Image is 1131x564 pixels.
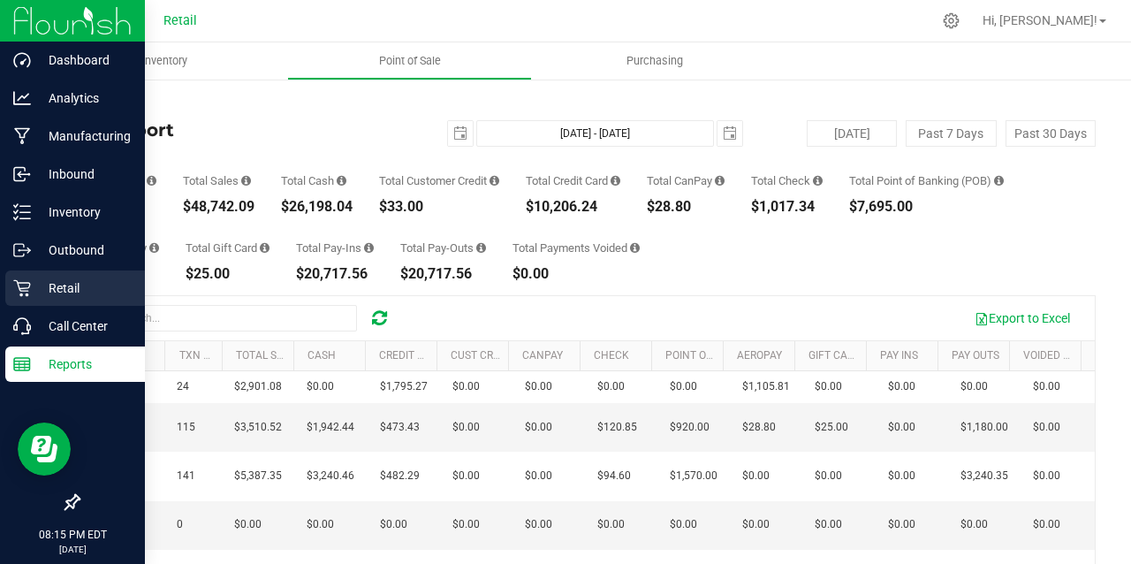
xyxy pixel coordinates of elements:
span: Purchasing [603,53,707,69]
span: $0.00 [452,419,480,436]
inline-svg: Analytics [13,89,31,107]
div: Total Credit Card [526,175,620,187]
span: $0.00 [1033,378,1060,395]
a: Credit Card [379,349,444,362]
span: $28.80 [742,419,776,436]
span: $0.00 [525,419,552,436]
div: Total Customer Credit [379,175,499,187]
i: Count of all successful payment transactions, possibly including voids, refunds, and cash-back fr... [147,175,156,187]
i: Sum of the successful, non-voided point-of-banking payment transaction amounts, both via payment ... [994,175,1004,187]
span: Hi, [PERSON_NAME]! [983,13,1097,27]
inline-svg: Dashboard [13,51,31,69]
span: $0.00 [597,516,625,533]
a: Inventory [42,42,287,80]
span: $0.00 [742,468,770,484]
i: Sum of all successful, non-voided cash payment transaction amounts (excluding tips and transactio... [337,175,346,187]
div: Total Pay-Outs [400,242,486,254]
span: $25.00 [815,419,848,436]
div: $26,198.04 [281,200,353,214]
inline-svg: Inbound [13,165,31,183]
div: Total Pay-Ins [296,242,374,254]
a: TXN Count [179,349,239,362]
span: $0.00 [1033,468,1060,484]
span: $3,240.46 [307,468,354,484]
div: Total Sales [183,175,254,187]
span: $94.60 [597,468,631,484]
a: Gift Card [808,349,861,362]
i: Sum of all successful, non-voided payment transaction amounts (excluding tips and transaction fee... [241,175,251,187]
div: $10,206.24 [526,200,620,214]
span: $2,901.08 [234,378,282,395]
span: 141 [177,468,195,484]
span: $0.00 [815,468,842,484]
div: Total CanPay [647,175,725,187]
div: Total Payments Voided [512,242,640,254]
div: $48,742.09 [183,200,254,214]
a: Purchasing [532,42,777,80]
span: $0.00 [525,378,552,395]
button: Export to Excel [963,303,1082,333]
span: $0.00 [452,468,480,484]
div: Total Check [751,175,823,187]
span: 24 [177,378,189,395]
span: $1,105.81 [742,378,790,395]
span: 115 [177,419,195,436]
iframe: Resource center [18,423,71,476]
span: Point of Sale [355,53,465,69]
span: 0 [177,516,183,533]
span: $0.00 [525,516,552,533]
a: Cash [307,349,336,362]
inline-svg: Retail [13,279,31,297]
p: Retail [31,278,137,299]
div: $20,717.56 [400,267,486,281]
span: $1,180.00 [960,419,1008,436]
div: $28.80 [647,200,725,214]
span: $1,570.00 [670,468,717,484]
i: Sum of all successful, non-voided payment transaction amounts using gift card as the payment method. [260,242,269,254]
p: Manufacturing [31,126,137,147]
div: Total Point of Banking (POB) [849,175,1004,187]
span: $0.00 [960,378,988,395]
span: $0.00 [888,419,915,436]
span: $0.00 [960,516,988,533]
p: Call Center [31,316,137,337]
i: Sum of all successful, non-voided payment transaction amounts using account credit as the payment... [490,175,499,187]
span: $0.00 [307,516,334,533]
span: select [717,121,742,146]
inline-svg: Outbound [13,241,31,259]
div: Total Cash [281,175,353,187]
a: Point of Banking (POB) [665,349,791,362]
i: Sum of all successful, non-voided payment transaction amounts using CanPay (as well as manual Can... [715,175,725,187]
span: $482.29 [380,468,420,484]
span: $0.00 [670,378,697,395]
p: Dashboard [31,50,137,71]
span: $5,387.35 [234,468,282,484]
inline-svg: Manufacturing [13,127,31,145]
span: $0.00 [597,378,625,395]
span: $0.00 [1033,419,1060,436]
a: Total Sales [236,349,301,362]
span: $0.00 [888,468,915,484]
div: $1,017.34 [751,200,823,214]
span: $3,240.35 [960,468,1008,484]
span: select [448,121,473,146]
div: $0.00 [512,267,640,281]
button: [DATE] [807,120,897,147]
i: Sum of all cash pay-ins added to tills within the date range. [364,242,374,254]
p: Inventory [31,202,137,223]
button: Past 7 Days [906,120,996,147]
i: Sum of all cash pay-outs removed from tills within the date range. [476,242,486,254]
span: $1,942.44 [307,419,354,436]
span: $0.00 [815,378,842,395]
a: AeroPay [737,349,782,362]
span: $0.00 [452,378,480,395]
span: $0.00 [307,378,334,395]
a: Pay Ins [880,349,918,362]
div: $25.00 [186,267,269,281]
div: $20,717.56 [296,267,374,281]
i: Sum of all voided payment transaction amounts (excluding tips and transaction fees) within the da... [630,242,640,254]
a: Voided Payments [1023,349,1117,362]
p: Outbound [31,240,137,261]
button: Past 30 Days [1006,120,1096,147]
span: Inventory [118,53,211,69]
